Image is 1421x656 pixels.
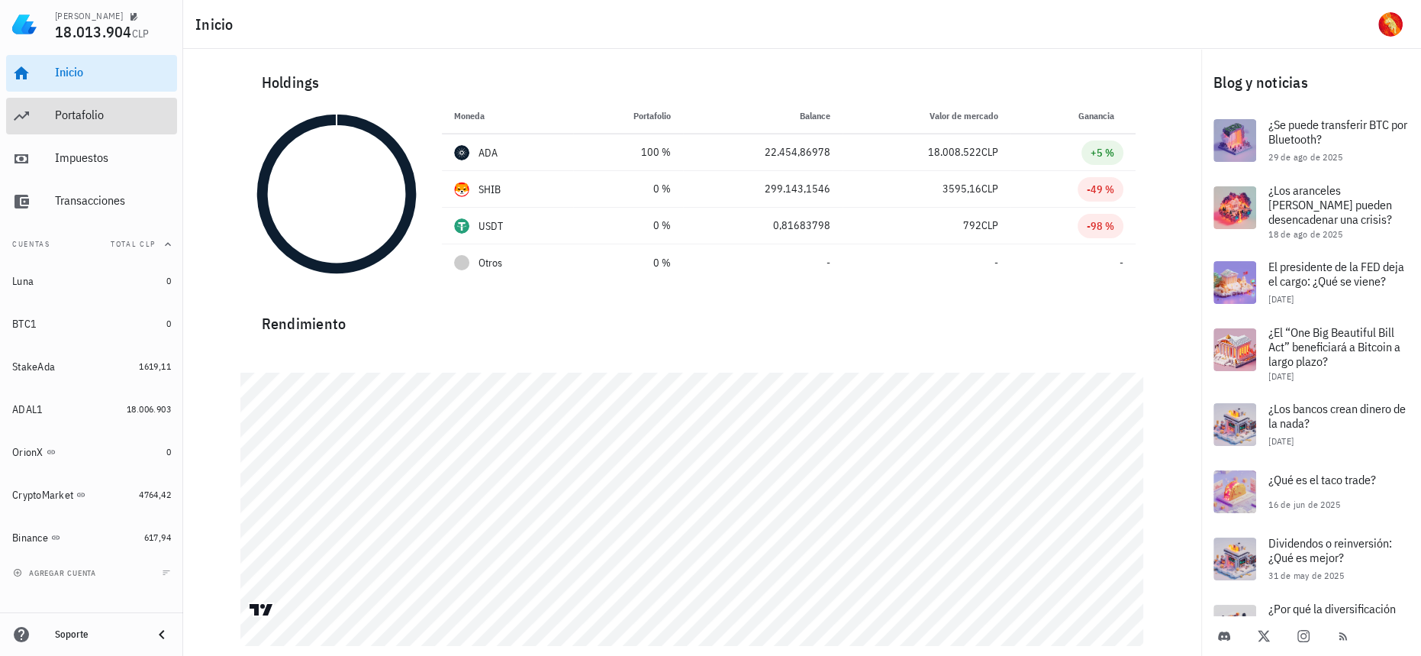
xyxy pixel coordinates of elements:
[132,27,150,40] span: CLP
[1201,107,1421,174] a: ¿Se puede transferir BTC por Bluetooth? 29 de ago de 2025
[6,263,177,299] a: Luna 0
[55,21,132,42] span: 18.013.904
[250,299,1136,336] div: Rendimiento
[1120,256,1123,270] span: -
[166,275,171,286] span: 0
[6,519,177,556] a: Binance 617,94
[6,477,177,513] a: CryptoMarket 4764,42
[695,144,830,160] div: 22.454,86978
[6,434,177,470] a: OrionX 0
[585,218,671,234] div: 0 %
[981,145,998,159] span: CLP
[1268,370,1294,382] span: [DATE]
[1268,259,1404,289] span: El presidente de la FED deja el cargo: ¿Qué se viene?
[454,218,469,234] div: USDT-icon
[12,403,43,416] div: ADAL1
[1268,117,1407,147] span: ¿Se puede transferir BTC por Bluetooth?
[139,489,171,500] span: 4764,42
[16,568,96,578] span: agregar cuenta
[1201,391,1421,458] a: ¿Los bancos crean dinero de la nada? [DATE]
[6,55,177,92] a: Inicio
[1201,525,1421,593] a: Dividendos o reinversión: ¿Qué es mejor? 31 de may de 2025
[55,193,171,208] div: Transacciones
[1087,182,1114,197] div: -49 %
[12,275,34,288] div: Luna
[1268,325,1400,369] span: ¿El “One Big Beautiful Bill Act” beneficiará a Bitcoin a largo plazo?
[6,305,177,342] a: BTC1 0
[55,150,171,165] div: Impuestos
[6,348,177,385] a: StakeAda 1619,11
[12,532,48,545] div: Binance
[6,141,177,177] a: Impuestos
[1201,458,1421,525] a: ¿Qué es el taco trade? 16 de jun de 2025
[6,391,177,428] a: ADAL1 18.006.903
[1268,435,1294,447] span: [DATE]
[478,182,501,197] div: SHIB
[1378,12,1403,37] div: avatar
[1268,228,1342,240] span: 18 de ago de 2025
[1268,293,1294,305] span: [DATE]
[6,98,177,134] a: Portafolio
[695,218,830,234] div: 0,81683798
[1268,535,1392,565] span: Dividendos o reinversión: ¿Qué es mejor?
[573,98,683,134] th: Portafolio
[166,318,171,329] span: 0
[1091,145,1114,160] div: +5 %
[166,446,171,457] span: 0
[928,145,981,159] span: 18.008.522
[12,318,37,331] div: BTC1
[1201,249,1421,316] a: El presidente de la FED deja el cargo: ¿Qué se viene? [DATE]
[981,182,998,196] span: CLP
[1268,499,1340,510] span: 16 de jun de 2025
[994,256,998,270] span: -
[12,446,43,459] div: OrionX
[111,239,156,249] span: Total CLP
[826,256,830,270] span: -
[478,255,502,271] span: Otros
[12,360,55,373] div: StakeAda
[442,98,573,134] th: Moneda
[981,218,998,232] span: CLP
[12,12,37,37] img: LedgiFi
[963,218,981,232] span: 792
[585,255,671,271] div: 0 %
[454,182,469,197] div: SHIB-icon
[55,10,123,22] div: [PERSON_NAME]
[248,603,275,617] a: Charting by TradingView
[1268,183,1392,227] span: ¿Los aranceles [PERSON_NAME] pueden desencadenar una crisis?
[843,98,1010,134] th: Valor de mercado
[1268,472,1376,487] span: ¿Qué es el taco trade?
[55,65,171,79] div: Inicio
[9,565,103,580] button: agregar cuenta
[6,226,177,263] button: CuentasTotal CLP
[1201,174,1421,249] a: ¿Los aranceles [PERSON_NAME] pueden desencadenar una crisis? 18 de ago de 2025
[12,489,73,502] div: CryptoMarket
[585,181,671,197] div: 0 %
[478,145,498,160] div: ADA
[1201,58,1421,107] div: Blog y noticias
[250,58,1136,107] div: Holdings
[454,145,469,160] div: ADA-icon
[1268,401,1406,431] span: ¿Los bancos crean dinero de la nada?
[478,218,504,234] div: USDT
[683,98,843,134] th: Balance
[144,532,171,543] span: 617,94
[1201,316,1421,391] a: ¿El “One Big Beautiful Bill Act” beneficiará a Bitcoin a largo plazo? [DATE]
[1268,151,1342,163] span: 29 de ago de 2025
[1268,570,1344,581] span: 31 de may de 2025
[55,629,140,641] div: Soporte
[6,183,177,220] a: Transacciones
[1078,110,1123,121] span: Ganancia
[127,403,171,415] span: 18.006.903
[55,108,171,122] div: Portafolio
[195,12,240,37] h1: Inicio
[695,181,830,197] div: 299.143,1546
[942,182,981,196] span: 3595,16
[585,144,671,160] div: 100 %
[139,360,171,372] span: 1619,11
[1087,218,1114,234] div: -98 %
